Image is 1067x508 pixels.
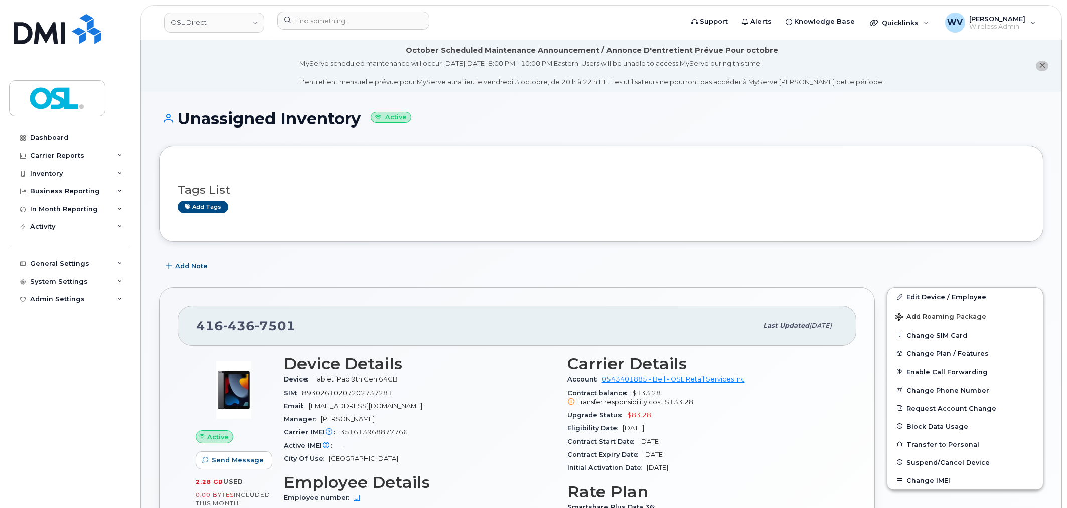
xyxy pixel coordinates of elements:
span: [DATE] [643,451,665,458]
span: Manager [284,415,321,423]
span: Email [284,402,309,410]
span: Contract Expiry Date [567,451,643,458]
span: Add Roaming Package [895,313,986,322]
span: Device [284,375,313,383]
span: $83.28 [627,411,651,419]
span: Contract balance [567,389,632,397]
button: Send Message [196,451,272,469]
div: MyServe scheduled maintenance will occur [DATE][DATE] 8:00 PM - 10:00 PM Eastern. Users will be u... [299,59,884,87]
span: used [223,478,243,485]
span: Employee number [284,494,354,501]
span: Send Message [212,455,264,465]
span: Contract Start Date [567,438,639,445]
a: Edit Device / Employee [887,288,1043,306]
span: [DATE] [639,438,661,445]
span: Eligibility Date [567,424,623,432]
span: Add Note [175,261,208,271]
span: [EMAIL_ADDRESS][DOMAIN_NAME] [309,402,422,410]
span: 89302610207202737281 [302,389,392,397]
img: image20231002-3703462-c5m3jd.jpeg [204,360,264,420]
span: Transfer responsibility cost [577,398,663,406]
h3: Device Details [284,355,555,373]
h3: Rate Plan [567,483,839,501]
button: Enable Call Forwarding [887,363,1043,381]
span: 0.00 Bytes [196,491,234,498]
h3: Carrier Details [567,355,839,373]
h1: Unassigned Inventory [159,110,1043,128]
span: 7501 [255,318,295,333]
button: Add Roaming Package [887,306,1043,326]
button: close notification [1036,61,1048,71]
span: Tablet iPad 9th Gen 64GB [313,375,398,383]
span: [DATE] [647,464,668,471]
button: Change Phone Number [887,381,1043,399]
span: SIM [284,389,302,397]
a: UI [354,494,360,501]
a: 0543401885 - Bell - OSL Retail Services Inc [602,375,745,383]
small: Active [371,112,411,123]
button: Change IMEI [887,471,1043,489]
span: Upgrade Status [567,411,627,419]
span: Active [207,432,229,442]
button: Change SIM Card [887,326,1043,344]
span: Initial Activation Date [567,464,647,471]
button: Suspend/Cancel Device [887,453,1043,471]
span: 436 [223,318,255,333]
span: [DATE] [809,322,832,329]
button: Transfer to Personal [887,435,1043,453]
span: 2.28 GB [196,478,223,485]
span: Suspend/Cancel Device [906,458,990,466]
button: Add Note [159,257,216,275]
span: $133.28 [665,398,693,406]
span: Account [567,375,602,383]
span: [GEOGRAPHIC_DATA] [329,455,398,462]
h3: Employee Details [284,473,555,491]
span: Change Plan / Features [906,350,989,357]
span: 351613968877766 [340,428,408,436]
div: October Scheduled Maintenance Announcement / Annonce D'entretient Prévue Pour octobre [406,45,778,56]
a: Add tags [178,201,228,213]
button: Change Plan / Features [887,344,1043,362]
span: Active IMEI [284,442,337,449]
span: — [337,442,344,449]
span: Last updated [763,322,809,329]
span: 416 [196,318,295,333]
span: $133.28 [567,389,839,407]
span: [PERSON_NAME] [321,415,375,423]
span: [DATE] [623,424,644,432]
button: Request Account Change [887,399,1043,417]
span: Carrier IMEI [284,428,340,436]
span: City Of Use [284,455,329,462]
button: Block Data Usage [887,417,1043,435]
span: Enable Call Forwarding [906,368,988,375]
h3: Tags List [178,184,1025,196]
